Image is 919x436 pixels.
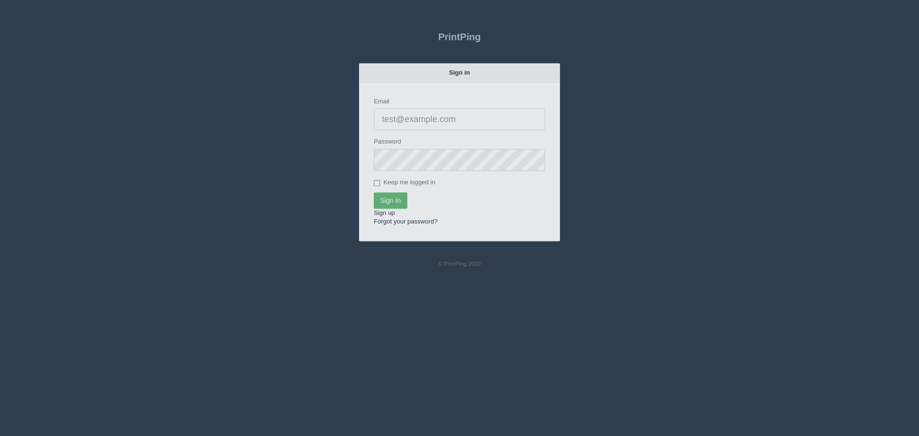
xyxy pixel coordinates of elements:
label: Keep me logged in [374,177,435,187]
input: Sign In [374,191,407,208]
input: Keep me logged in [374,179,380,185]
strong: Sign in [449,68,470,75]
input: test@example.com [374,107,545,129]
small: © PrintPing 2020 [438,260,481,267]
a: PrintPing [359,24,560,48]
label: Password [374,136,401,145]
a: Forgot your password? [374,217,437,224]
a: Sign up [374,208,395,215]
label: Email [374,96,390,105]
